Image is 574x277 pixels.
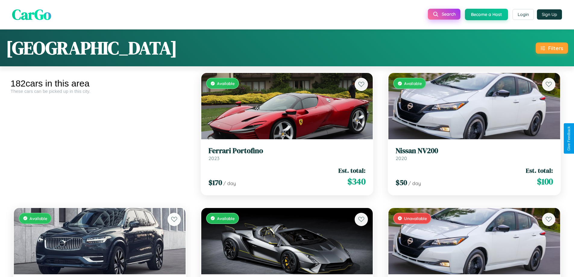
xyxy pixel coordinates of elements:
span: $ 340 [347,175,365,187]
span: Search [442,11,456,17]
span: $ 100 [537,175,553,187]
h3: Ferrari Portofino [209,146,366,155]
span: Available [404,81,422,86]
span: 2023 [209,155,219,161]
span: 2020 [396,155,407,161]
button: Search [428,9,460,20]
span: Est. total: [338,166,365,175]
span: $ 50 [396,178,407,187]
div: Give Feedback [567,126,571,151]
div: These cars can be picked up in this city. [11,89,189,94]
span: Available [217,81,235,86]
span: CarGo [12,5,51,24]
span: / day [223,180,236,186]
h1: [GEOGRAPHIC_DATA] [6,36,177,60]
span: Unavailable [404,216,427,221]
button: Become a Host [465,9,508,20]
button: Login [513,9,534,20]
span: Available [217,216,235,221]
span: $ 170 [209,178,222,187]
h3: Nissan NV200 [396,146,553,155]
div: 182 cars in this area [11,78,189,89]
div: Filters [548,45,563,51]
span: / day [408,180,421,186]
button: Filters [536,42,568,54]
span: Est. total: [526,166,553,175]
span: Available [30,216,47,221]
a: Nissan NV2002020 [396,146,553,161]
button: Sign Up [537,9,562,20]
a: Ferrari Portofino2023 [209,146,366,161]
